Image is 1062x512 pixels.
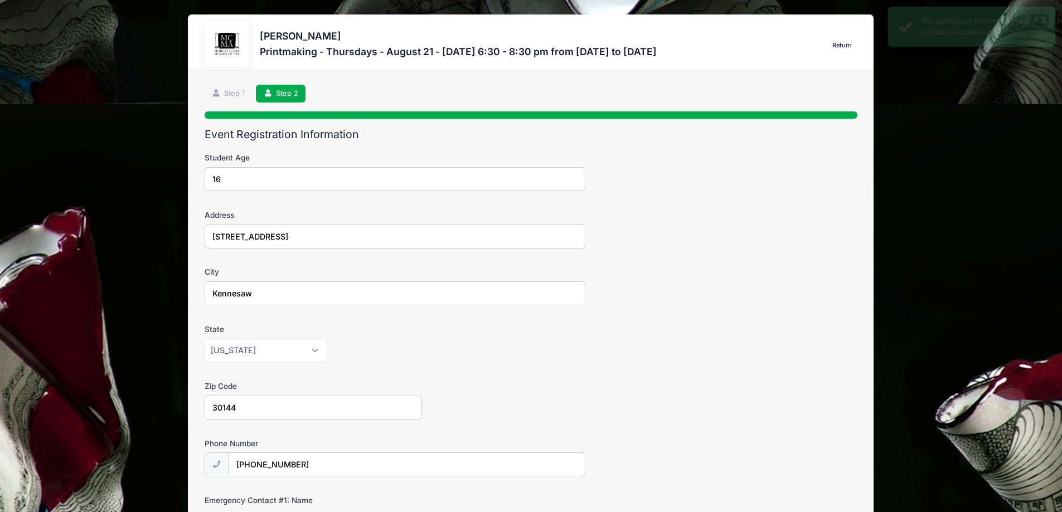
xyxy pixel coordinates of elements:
[260,46,657,57] h3: Printmaking - Thursdays - August 21 - [DATE] 6:30 - 8:30 pm from [DATE] to [DATE]
[826,39,857,52] a: Return
[205,152,422,163] label: Student Age
[229,452,585,476] input: (xxx) xxx-xxxx
[205,381,422,392] label: Zip Code
[205,209,422,221] label: Address
[205,85,253,103] a: Step 1
[1040,16,1046,22] button: ×
[921,16,1046,37] div: The participant information was updated successfully!
[205,495,422,506] label: Emergency Contact #1: Name
[205,324,422,335] label: State
[260,30,657,42] h3: [PERSON_NAME]
[205,266,422,277] label: City
[256,85,305,103] a: Step 2
[205,396,422,420] input: xxxxx
[205,438,422,449] label: Phone Number
[205,128,857,141] h2: Event Registration Information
